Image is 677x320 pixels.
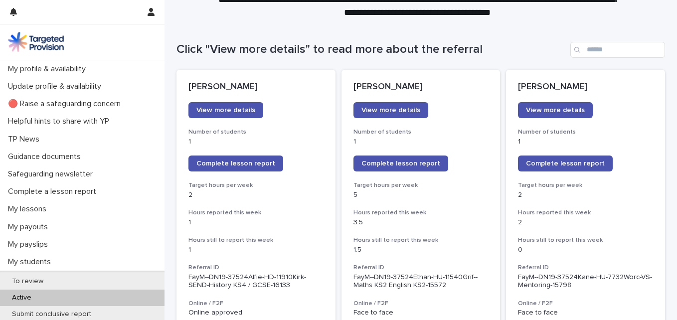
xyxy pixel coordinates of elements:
[518,138,653,146] p: 1
[188,273,324,290] p: FayM--DN19-37524Alfie-HD-11910Kirk-SEND-History KS4 / GCSE-16133
[8,32,64,52] img: M5nRWzHhSzIhMunXDL62
[188,309,324,317] p: Online approved
[4,294,39,302] p: Active
[518,181,653,189] h3: Target hours per week
[4,310,99,319] p: Submit conclusive report
[4,277,51,286] p: To review
[353,309,489,317] p: Face to face
[188,181,324,189] h3: Target hours per week
[4,135,47,144] p: TP News
[196,160,275,167] span: Complete lesson report
[353,246,489,254] p: 1.5
[518,156,613,171] a: Complete lesson report
[518,300,653,308] h3: Online / F2F
[353,209,489,217] h3: Hours reported this week
[518,209,653,217] h3: Hours reported this week
[176,42,566,57] h1: Click "View more details" to read more about the referral
[188,138,324,146] p: 1
[188,128,324,136] h3: Number of students
[570,42,665,58] input: Search
[361,107,420,114] span: View more details
[518,236,653,244] h3: Hours still to report this week
[4,117,117,126] p: Helpful hints to share with YP
[353,191,489,199] p: 5
[188,82,324,93] p: [PERSON_NAME]
[4,64,94,74] p: My profile & availability
[518,218,653,227] p: 2
[353,102,428,118] a: View more details
[188,156,283,171] a: Complete lesson report
[353,128,489,136] h3: Number of students
[518,273,653,290] p: FayM--DN19-37524Kane-HU-7732Worc-VS-Mentoring-15798
[188,191,324,199] p: 2
[353,218,489,227] p: 3.5
[188,246,324,254] p: 1
[518,82,653,93] p: [PERSON_NAME]
[353,273,489,290] p: FayM--DN19-37524Ethan-HU-11540Grif--Maths KS2 English KS2-15572
[353,264,489,272] h3: Referral ID
[188,218,324,227] p: 1
[188,300,324,308] h3: Online / F2F
[518,191,653,199] p: 2
[353,82,489,93] p: [PERSON_NAME]
[4,152,89,161] p: Guidance documents
[353,138,489,146] p: 1
[361,160,440,167] span: Complete lesson report
[4,240,56,249] p: My payslips
[353,236,489,244] h3: Hours still to report this week
[4,169,101,179] p: Safeguarding newsletter
[188,236,324,244] h3: Hours still to report this week
[518,102,593,118] a: View more details
[4,99,129,109] p: 🔴 Raise a safeguarding concern
[188,264,324,272] h3: Referral ID
[526,160,605,167] span: Complete lesson report
[4,187,104,196] p: Complete a lesson report
[518,309,653,317] p: Face to face
[188,209,324,217] h3: Hours reported this week
[4,204,54,214] p: My lessons
[353,181,489,189] h3: Target hours per week
[353,156,448,171] a: Complete lesson report
[353,300,489,308] h3: Online / F2F
[526,107,585,114] span: View more details
[4,257,59,267] p: My students
[518,128,653,136] h3: Number of students
[188,102,263,118] a: View more details
[4,82,109,91] p: Update profile & availability
[518,246,653,254] p: 0
[518,264,653,272] h3: Referral ID
[4,222,56,232] p: My payouts
[196,107,255,114] span: View more details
